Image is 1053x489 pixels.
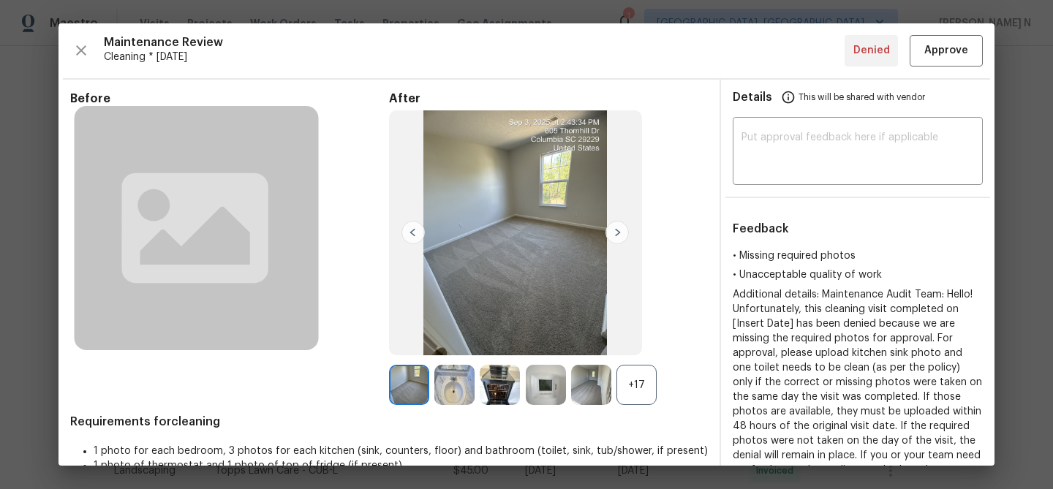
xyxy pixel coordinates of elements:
[799,80,925,115] span: This will be shared with vendor
[733,223,789,235] span: Feedback
[104,50,845,64] span: Cleaning * [DATE]
[910,35,983,67] button: Approve
[733,270,882,280] span: • Unacceptable quality of work
[70,91,389,106] span: Before
[389,91,708,106] span: After
[104,35,845,50] span: Maintenance Review
[94,458,708,473] li: 1 photo of thermostat and 1 photo of top of fridge (if present)
[924,42,968,60] span: Approve
[616,365,657,405] div: +17
[733,80,772,115] span: Details
[94,444,708,458] li: 1 photo for each bedroom, 3 photos for each kitchen (sink, counters, floor) and bathroom (toilet,...
[70,414,708,429] span: Requirements for cleaning
[401,221,425,244] img: left-chevron-button-url
[605,221,629,244] img: right-chevron-button-url
[733,251,856,261] span: • Missing required photos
